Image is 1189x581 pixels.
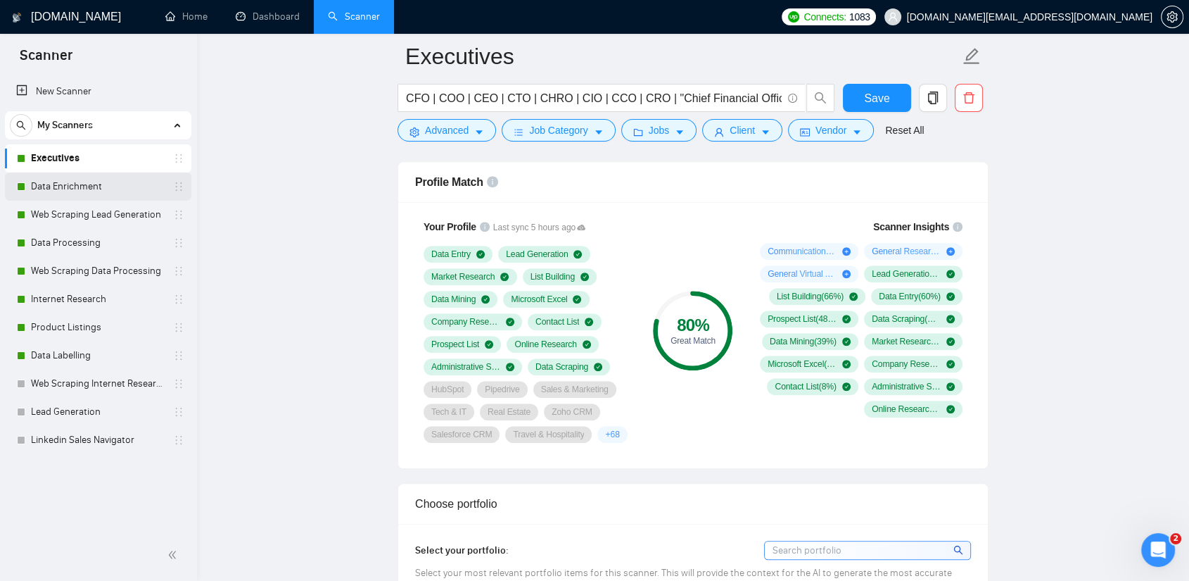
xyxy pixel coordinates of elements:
[31,257,165,285] a: Web Scraping Data Processing
[409,127,419,137] span: setting
[765,542,970,559] input: Search portfolio
[946,382,955,391] span: check-circle
[5,111,191,454] li: My Scanners
[653,337,732,345] div: Great Match
[173,378,184,389] span: holder
[788,94,797,103] span: info-circle
[962,47,981,65] span: edit
[173,181,184,192] span: holder
[173,406,184,418] span: holder
[476,250,485,258] span: check-circle
[580,273,589,281] span: check-circle
[594,127,604,137] span: caret-down
[31,201,165,229] a: Web Scraping Lead Generation
[800,127,810,137] span: idcard
[946,337,955,346] span: check-circle
[946,292,955,301] span: check-circle
[702,119,782,142] button: userClientcaret-down
[513,429,584,440] span: Travel & Hospitality
[31,398,165,426] a: Lead Generation
[849,292,858,301] span: check-circle
[842,270,851,278] span: plus-circle
[535,316,579,327] span: Contact List
[885,123,924,138] a: Reset All
[573,250,582,258] span: check-circle
[842,315,851,323] span: check-circle
[12,6,22,29] img: logo
[424,221,476,232] span: Your Profile
[953,222,962,232] span: info-circle
[506,363,514,371] span: check-circle
[872,381,941,392] span: Administrative Support ( 5 %)
[621,119,697,142] button: folderJobscaret-down
[573,295,581,304] span: check-circle
[946,315,955,323] span: check-circle
[328,11,380,23] a: searchScanner
[31,313,165,342] a: Product Listings
[815,123,846,138] span: Vendor
[873,222,949,232] span: Scanner Insights
[633,127,643,137] span: folder
[8,45,84,75] span: Scanner
[415,544,509,556] span: Select your portfolio:
[775,381,836,392] span: Contact List ( 8 %)
[431,249,471,260] span: Data Entry
[842,360,851,368] span: check-circle
[5,77,191,106] li: New Scanner
[849,9,870,25] span: 1083
[946,270,955,278] span: check-circle
[675,127,685,137] span: caret-down
[529,123,587,138] span: Job Category
[872,336,941,347] span: Market Research ( 31 %)
[864,89,889,107] span: Save
[406,89,782,107] input: Search Freelance Jobs...
[852,127,862,137] span: caret-down
[11,120,32,130] span: search
[500,273,509,281] span: check-circle
[585,318,593,326] span: check-circle
[485,340,493,349] span: check-circle
[431,271,495,282] span: Market Research
[807,92,834,104] span: search
[173,265,184,277] span: holder
[431,384,464,395] span: HubSpot
[843,84,911,112] button: Save
[415,484,971,524] div: Choose portfolio
[474,127,484,137] span: caret-down
[777,291,844,302] span: List Building ( 66 %)
[425,123,469,138] span: Advanced
[173,209,184,220] span: holder
[173,322,184,333] span: holder
[872,358,941,370] span: Company Research ( 11 %)
[530,271,575,282] span: List Building
[236,11,300,23] a: dashboardDashboard
[173,350,184,361] span: holder
[768,313,837,325] span: Prospect List ( 48 %)
[583,340,591,349] span: check-circle
[481,295,490,304] span: check-circle
[431,339,479,350] span: Prospect List
[31,370,165,398] a: Web Scraping Internet Research
[405,39,960,74] input: Scanner name...
[714,127,724,137] span: user
[10,114,32,137] button: search
[167,548,182,562] span: double-left
[761,127,770,137] span: caret-down
[173,294,184,305] span: holder
[594,363,602,371] span: check-circle
[605,429,619,440] span: + 68
[37,111,93,139] span: My Scanners
[653,317,732,334] div: 80 %
[173,435,184,446] span: holder
[535,361,588,373] span: Data Scraping
[431,406,466,418] span: Tech & IT
[165,11,208,23] a: homeHome
[1161,11,1183,23] a: setting
[946,405,955,413] span: check-circle
[173,237,184,249] span: holder
[649,123,670,138] span: Jobs
[872,268,941,280] span: Lead Generation ( 85 %)
[842,247,851,256] span: plus-circle
[16,77,180,106] a: New Scanner
[768,246,837,257] span: Communications ( 11 %)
